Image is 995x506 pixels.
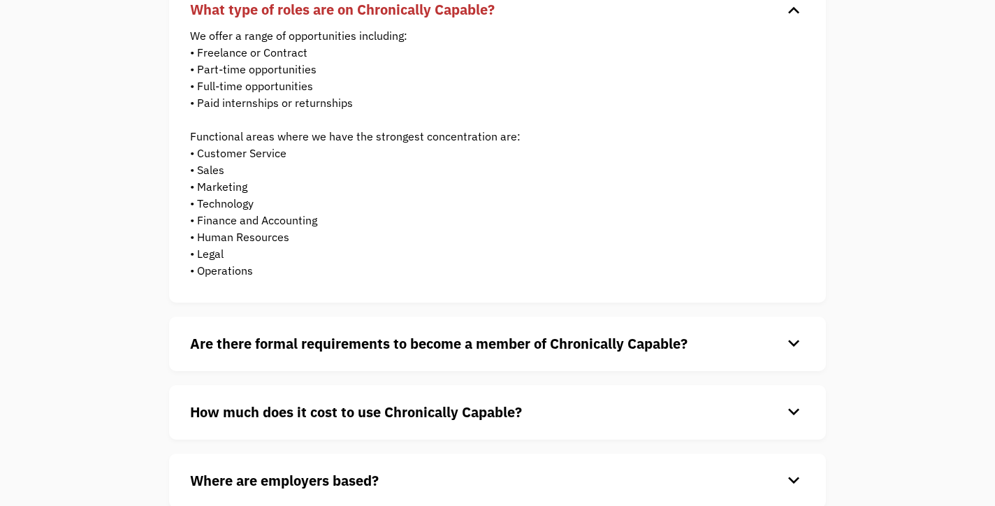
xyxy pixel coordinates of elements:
[783,402,805,423] div: keyboard_arrow_down
[783,470,805,491] div: keyboard_arrow_down
[190,471,379,490] strong: Where are employers based?
[190,27,784,279] p: We offer a range of opportunities including: • Freelance or Contract • Part-time opportunities • ...
[190,334,688,353] strong: Are there formal requirements to become a member of Chronically Capable?
[783,333,805,354] div: keyboard_arrow_down
[190,403,522,421] strong: How much does it cost to use Chronically Capable?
